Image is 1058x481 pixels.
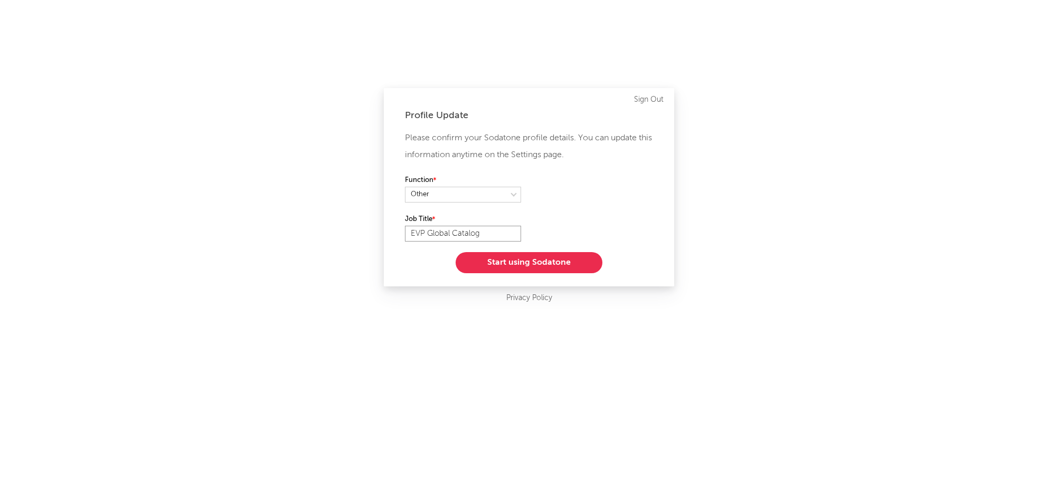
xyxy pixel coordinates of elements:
[405,130,653,163] p: Please confirm your Sodatone profile details. You can update this information anytime on the Sett...
[405,109,653,122] div: Profile Update
[634,93,664,106] a: Sign Out
[405,213,521,226] label: Job Title
[506,292,552,305] a: Privacy Policy
[405,174,521,187] label: Function
[456,252,602,273] button: Start using Sodatone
